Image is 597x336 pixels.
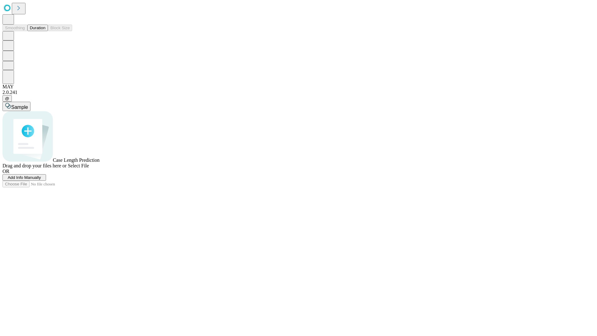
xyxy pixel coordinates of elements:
[2,95,12,102] button: @
[68,163,89,168] span: Select File
[27,25,48,31] button: Duration
[5,96,9,101] span: @
[2,84,595,90] div: MAY
[2,169,9,174] span: OR
[2,174,46,181] button: Add Info Manually
[2,25,27,31] button: Smoothing
[2,90,595,95] div: 2.0.241
[53,157,99,163] span: Case Length Prediction
[48,25,72,31] button: Block Size
[2,163,67,168] span: Drag and drop your files here or
[8,175,41,180] span: Add Info Manually
[2,102,30,111] button: Sample
[11,105,28,110] span: Sample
